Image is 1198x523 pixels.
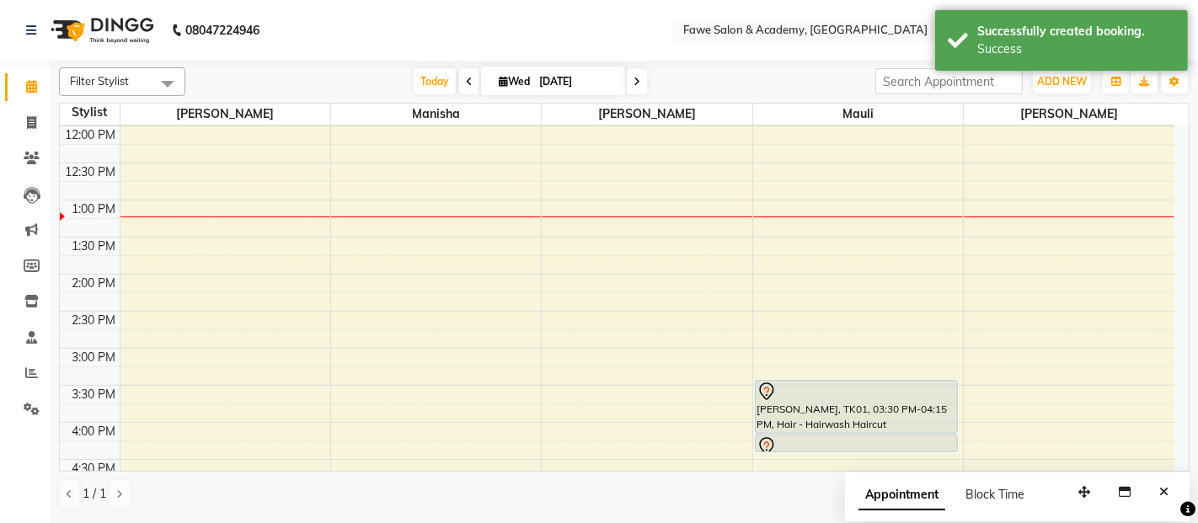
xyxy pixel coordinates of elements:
span: [PERSON_NAME] [542,104,751,125]
div: Successfully created booking. [977,23,1175,40]
span: ADD NEW [1037,75,1087,88]
img: logo [43,7,158,54]
span: Today [414,68,456,94]
div: [PERSON_NAME], TK01, 04:15 PM-04:30 PM, Hair - [PERSON_NAME] [DEMOGRAPHIC_DATA] [756,435,957,451]
input: 2025-09-03 [534,69,618,94]
div: [PERSON_NAME], TK01, 03:30 PM-04:15 PM, Hair - Hairwash Haircut [DEMOGRAPHIC_DATA] [756,381,957,433]
span: Wed [495,75,534,88]
span: Filter Stylist [70,74,129,88]
button: ADD NEW [1033,70,1091,93]
span: Manisha [331,104,541,125]
div: 2:00 PM [69,275,120,292]
div: 1:30 PM [69,237,120,255]
div: 3:00 PM [69,349,120,366]
div: 12:30 PM [62,163,120,181]
div: Stylist [60,104,120,121]
span: [PERSON_NAME] [964,104,1174,125]
div: 4:00 PM [69,423,120,440]
div: 2:30 PM [69,312,120,329]
b: 08047224946 [185,7,259,54]
span: Block Time [965,487,1024,502]
div: Success [977,40,1175,58]
span: Mauli [753,104,963,125]
span: 1 / 1 [83,485,106,503]
span: [PERSON_NAME] [120,104,330,125]
div: 3:30 PM [69,386,120,403]
span: Appointment [858,480,945,510]
button: Close [1152,479,1176,505]
div: 4:30 PM [69,460,120,478]
input: Search Appointment [875,68,1023,94]
div: 1:00 PM [69,200,120,218]
div: 12:00 PM [62,126,120,144]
